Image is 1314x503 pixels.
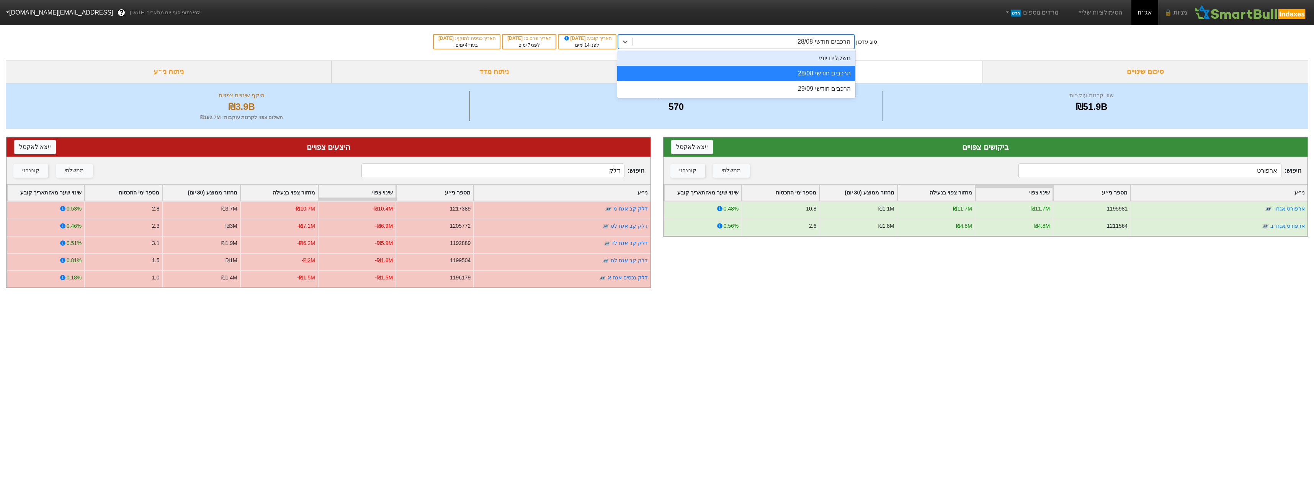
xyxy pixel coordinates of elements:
div: הרכבים חודשי 28/08 [617,66,855,81]
div: Toggle SortBy [396,185,473,201]
div: -₪2M [302,256,315,265]
div: 0.48% [724,205,739,213]
div: -₪10.7M [294,205,315,213]
div: היצעים צפויים [14,141,643,153]
a: ארפורט אגח יב [1270,223,1305,229]
a: דלק קב אגח מ [613,206,648,212]
div: שווי קרנות עוקבות [885,91,1298,100]
div: משקלים יומי [617,51,855,66]
div: 2.8 [152,205,159,213]
div: -₪5.9M [375,239,393,247]
div: 0.81% [67,256,82,265]
div: 10.8 [806,205,816,213]
a: ארפורט אגח י [1273,206,1305,212]
div: מספר ניירות ערך [472,91,881,100]
input: 473 רשומות... [361,163,624,178]
div: 3.1 [152,239,159,247]
span: ? [119,8,124,18]
img: tase link [602,222,610,230]
a: מדדים נוספיםחדש [1001,5,1062,20]
div: היקף שינויים צפויים [16,91,467,100]
div: 1.5 [152,256,159,265]
div: תאריך פרסום : [507,35,552,42]
img: tase link [599,274,606,282]
div: ממשלתי [65,167,84,175]
div: 0.56% [724,222,739,230]
div: ₪4.8M [1034,222,1050,230]
div: תאריך כניסה לתוקף : [438,35,496,42]
div: Toggle SortBy [7,185,84,201]
a: דלק קב אגח לח [611,257,648,263]
div: ₪1M [226,256,237,265]
div: Toggle SortBy [474,185,650,201]
div: Toggle SortBy [319,185,396,201]
div: Toggle SortBy [163,185,240,201]
div: Toggle SortBy [85,185,162,201]
a: דלק קב אגח לט [611,223,648,229]
div: קונצרני [22,167,39,175]
div: ניתוח ני״ע [6,60,332,83]
div: ביקושים צפויים [671,141,1300,153]
div: תשלום צפוי לקרנות עוקבות : ₪192.7M [16,114,467,121]
button: ממשלתי [713,164,750,178]
span: חיפוש : [1018,163,1301,178]
div: ₪51.9B [885,100,1298,114]
div: בעוד ימים [438,42,496,49]
div: לפני ימים [562,42,612,49]
div: 2.3 [152,222,159,230]
div: Toggle SortBy [820,185,897,201]
div: -₪1.5M [375,274,393,282]
div: קונצרני [679,167,696,175]
img: tase link [1262,222,1269,230]
button: קונצרני [13,164,48,178]
div: -₪1.5M [297,274,315,282]
div: 0.18% [67,274,82,282]
div: ₪4.8M [956,222,972,230]
button: קונצרני [670,164,705,178]
div: -₪1.6M [375,256,393,265]
a: דלק נכסים אגח א [608,274,648,281]
div: 1192889 [450,239,471,247]
div: לפני ימים [507,42,552,49]
span: חדש [1011,10,1021,16]
div: ₪11.7M [953,205,972,213]
div: ₪3.9B [16,100,467,114]
div: סיכום שינויים [983,60,1309,83]
div: 0.51% [67,239,82,247]
input: 97 רשומות... [1018,163,1281,178]
div: Toggle SortBy [898,185,975,201]
div: Toggle SortBy [742,185,819,201]
div: 1217389 [450,205,471,213]
div: ₪1.4M [221,274,237,282]
div: Toggle SortBy [976,185,1053,201]
div: 1211564 [1107,222,1128,230]
div: ניתוח מדד [332,60,657,83]
div: -₪6.2M [297,239,315,247]
img: tase link [603,240,611,247]
div: ₪3M [226,222,237,230]
div: ₪1.8M [878,222,894,230]
div: 570 [472,100,881,114]
span: 7 [528,42,530,48]
div: -₪6.9M [375,222,393,230]
span: חיפוש : [361,163,644,178]
span: [DATE] [507,36,524,41]
button: ממשלתי [56,164,93,178]
div: הרכבים חודשי 29/09 [617,81,855,96]
div: 1205772 [450,222,471,230]
div: ₪1.1M [878,205,894,213]
div: 2.6 [809,222,816,230]
a: דלק קב אגח לז [612,240,648,246]
span: [DATE] [563,36,587,41]
div: ₪11.7M [1031,205,1050,213]
img: tase link [605,205,612,213]
div: 0.46% [67,222,82,230]
div: 1.0 [152,274,159,282]
span: לפי נתוני סוף יום מתאריך [DATE] [130,9,200,16]
span: [DATE] [438,36,455,41]
a: הסימולציות שלי [1074,5,1125,20]
div: 1196179 [450,274,471,282]
div: Toggle SortBy [664,185,741,201]
img: tase link [602,257,610,265]
span: 4 [465,42,467,48]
